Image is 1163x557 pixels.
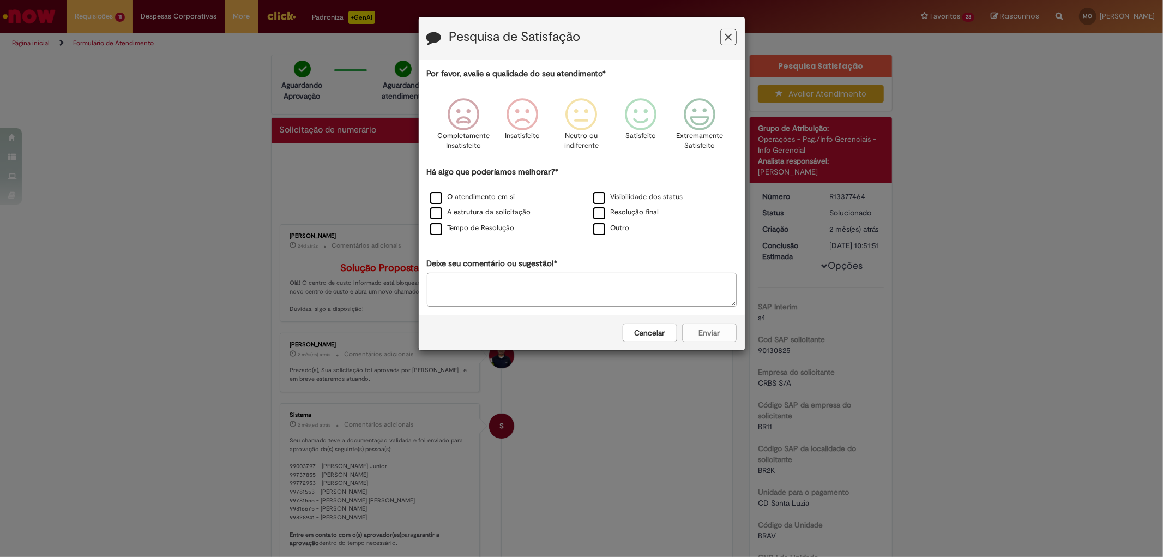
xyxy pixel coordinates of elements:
[437,131,490,151] p: Completamente Insatisfeito
[427,258,558,269] label: Deixe seu comentário ou sugestão!*
[427,68,606,80] label: Por favor, avalie a qualidade do seu atendimento*
[562,131,601,151] p: Neutro ou indiferente
[672,90,727,165] div: Extremamente Satisfeito
[505,131,540,141] p: Insatisfeito
[427,166,737,237] div: Há algo que poderíamos melhorar?*
[625,131,656,141] p: Satisfeito
[613,90,668,165] div: Satisfeito
[436,90,491,165] div: Completamente Insatisfeito
[593,223,630,233] label: Outro
[430,207,531,218] label: A estrutura da solicitação
[449,30,581,44] label: Pesquisa de Satisfação
[593,207,659,218] label: Resolução final
[495,90,550,165] div: Insatisfeito
[593,192,683,202] label: Visibilidade dos status
[430,192,515,202] label: O atendimento em si
[430,223,515,233] label: Tempo de Resolução
[623,324,677,342] button: Cancelar
[553,90,609,165] div: Neutro ou indiferente
[676,131,723,151] p: Extremamente Satisfeito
